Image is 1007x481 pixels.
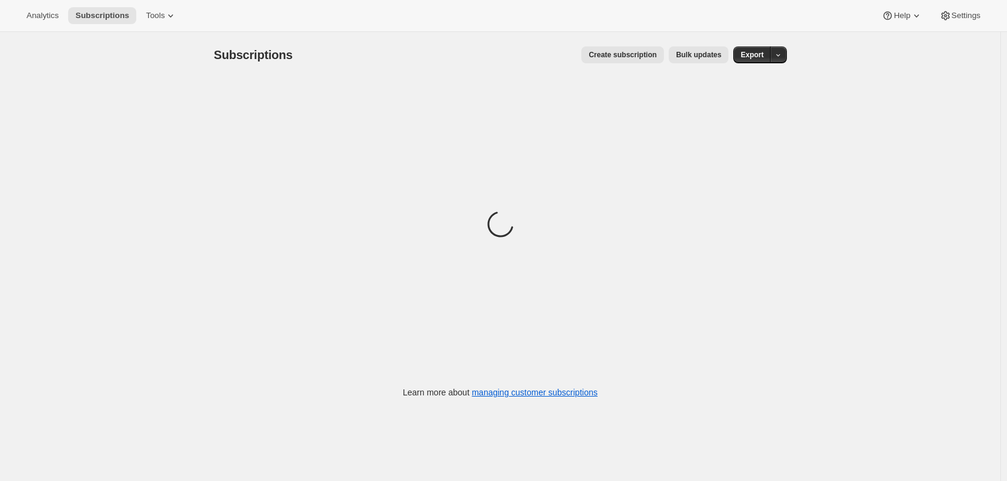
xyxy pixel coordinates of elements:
[68,7,136,24] button: Subscriptions
[740,50,763,60] span: Export
[589,50,657,60] span: Create subscription
[952,11,980,20] span: Settings
[676,50,721,60] span: Bulk updates
[403,386,598,398] p: Learn more about
[75,11,129,20] span: Subscriptions
[932,7,988,24] button: Settings
[874,7,929,24] button: Help
[214,48,293,61] span: Subscriptions
[472,388,598,397] a: managing customer subscriptions
[27,11,58,20] span: Analytics
[19,7,66,24] button: Analytics
[146,11,165,20] span: Tools
[894,11,910,20] span: Help
[139,7,184,24] button: Tools
[581,46,664,63] button: Create subscription
[733,46,771,63] button: Export
[669,46,728,63] button: Bulk updates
